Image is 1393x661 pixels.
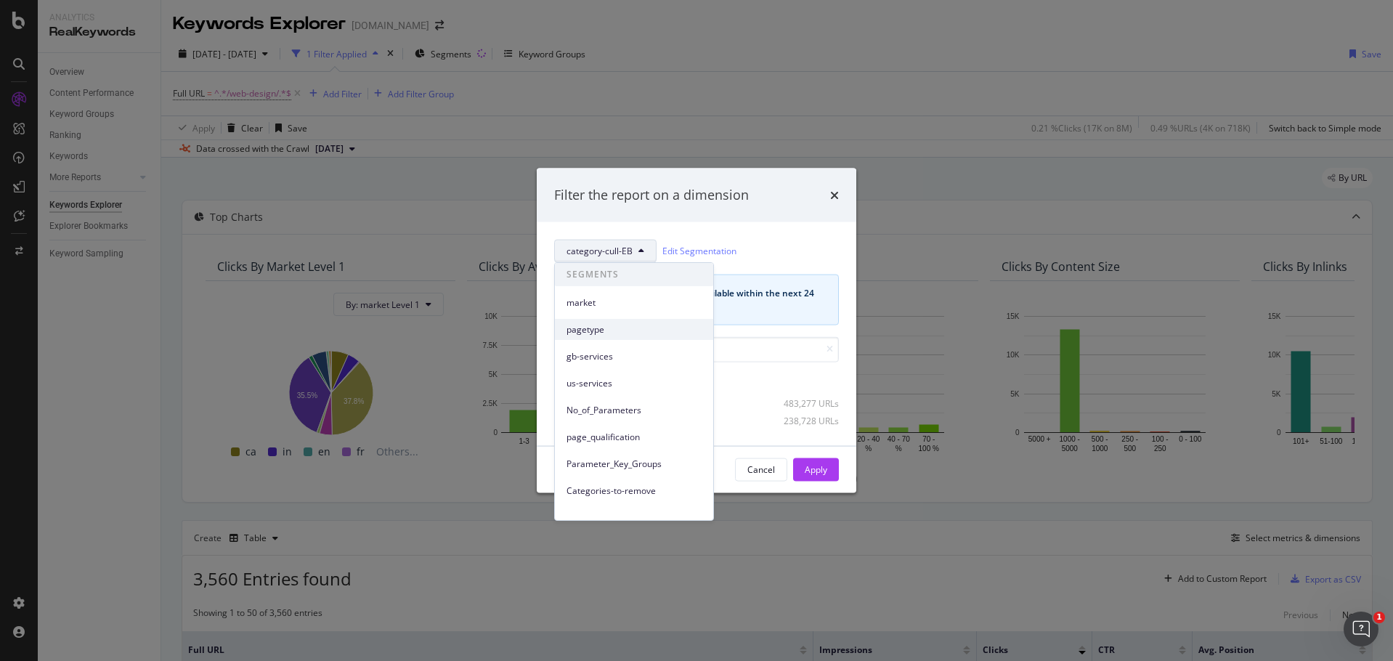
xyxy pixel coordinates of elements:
[566,431,702,444] span: page_qualification
[566,404,702,417] span: No_of_Parameters
[566,350,702,363] span: gb-services
[566,296,702,309] span: market
[662,243,736,259] a: Edit Segmentation
[805,463,827,476] div: Apply
[555,263,713,286] span: SEGMENTS
[566,458,702,471] span: Parameter_Key_Groups
[735,458,787,481] button: Cancel
[537,169,856,493] div: modal
[566,511,702,524] span: near-dup-canonical-error-sample
[566,484,702,498] span: Categories-to-remove
[566,323,702,336] span: pagetype
[566,245,633,257] span: category-cull-EB
[830,186,839,205] div: times
[566,377,702,390] span: us-services
[768,415,839,427] div: 238,728 URLs
[1344,612,1378,646] iframe: Intercom live chat
[554,239,657,262] button: category-cull-EB
[554,186,749,205] div: Filter the report on a dimension
[1373,612,1385,623] span: 1
[793,458,839,481] button: Apply
[768,397,839,410] div: 483,277 URLs
[747,463,775,476] div: Cancel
